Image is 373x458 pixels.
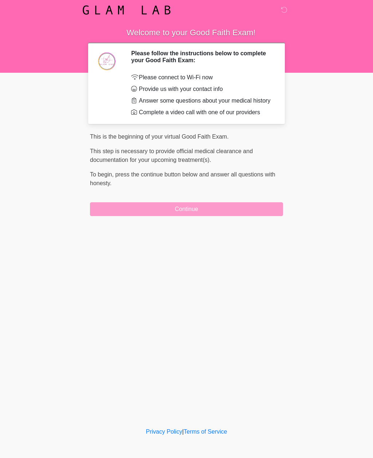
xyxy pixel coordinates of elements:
[131,108,272,117] li: Complete a video call with one of our providers
[90,171,275,186] span: To begin, ﻿﻿﻿﻿﻿﻿press the continue button below and answer all questions with honesty.
[83,5,170,15] img: Glam Lab Logo
[85,26,288,40] h1: ‎ ‎ ‎ ‎ Welcome to your Good Faith Exam!
[184,429,227,435] a: Terms of Service
[131,50,272,64] h2: Please follow the instructions below to complete your Good Faith Exam:
[131,96,272,105] li: Answer some questions about your medical history
[182,429,184,435] a: |
[131,85,272,93] li: Provide us with your contact info
[90,134,229,140] span: This is the beginning of your virtual Good Faith Exam.
[90,148,253,163] span: This step is necessary to provide official medical clearance and documentation for your upcoming ...
[146,429,182,435] a: Privacy Policy
[95,50,117,72] img: Agent Avatar
[131,73,272,82] li: Please connect to Wi-Fi now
